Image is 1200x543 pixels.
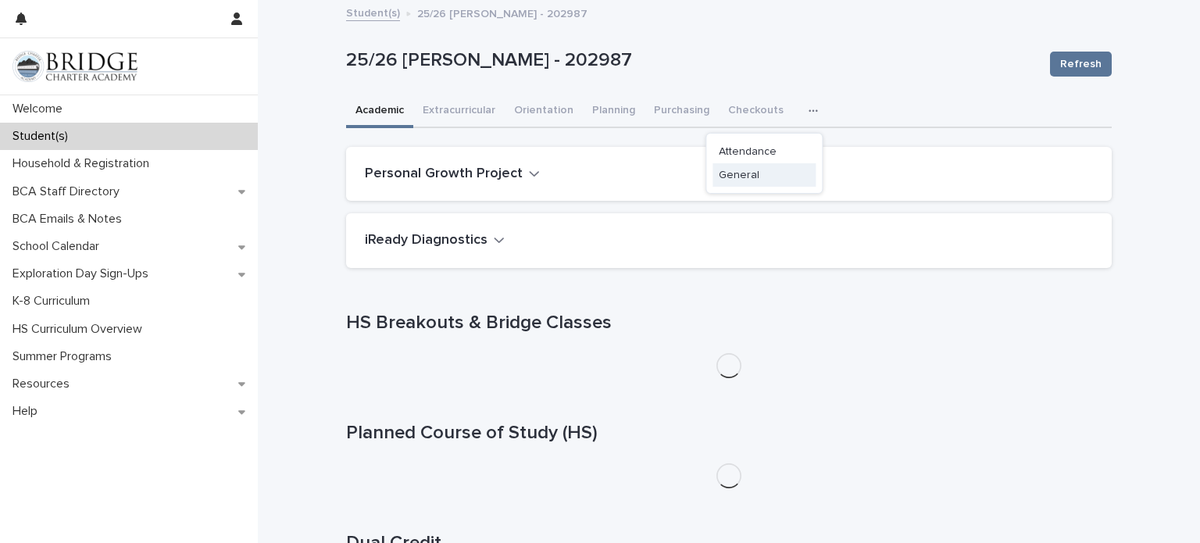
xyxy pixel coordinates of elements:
button: Personal Growth Project [365,166,540,183]
p: Exploration Day Sign-Ups [6,266,161,281]
button: Planning [583,95,645,128]
h2: iReady Diagnostics [365,232,487,249]
p: Help [6,404,50,419]
button: Extracurricular [413,95,505,128]
button: Checkouts [719,95,793,128]
span: Refresh [1060,56,1102,72]
p: Summer Programs [6,349,124,364]
h1: HS Breakouts & Bridge Classes [346,312,1112,334]
p: Resources [6,377,82,391]
button: Purchasing [645,95,719,128]
img: V1C1m3IdTEidaUdm9Hs0 [12,51,137,82]
p: HS Curriculum Overview [6,322,155,337]
button: iReady Diagnostics [365,232,505,249]
p: BCA Staff Directory [6,184,132,199]
button: Orientation [505,95,583,128]
span: Attendance [719,146,777,157]
p: Student(s) [6,129,80,144]
button: Refresh [1050,52,1112,77]
a: Student(s) [346,3,400,21]
p: School Calendar [6,239,112,254]
button: Academic [346,95,413,128]
span: General [719,170,759,180]
p: BCA Emails & Notes [6,212,134,227]
p: Welcome [6,102,75,116]
p: 25/26 [PERSON_NAME] - 202987 [346,49,1037,72]
p: 25/26 [PERSON_NAME] - 202987 [417,4,587,21]
p: K-8 Curriculum [6,294,102,309]
h1: Planned Course of Study (HS) [346,422,1112,445]
p: Household & Registration [6,156,162,171]
h2: Personal Growth Project [365,166,523,183]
